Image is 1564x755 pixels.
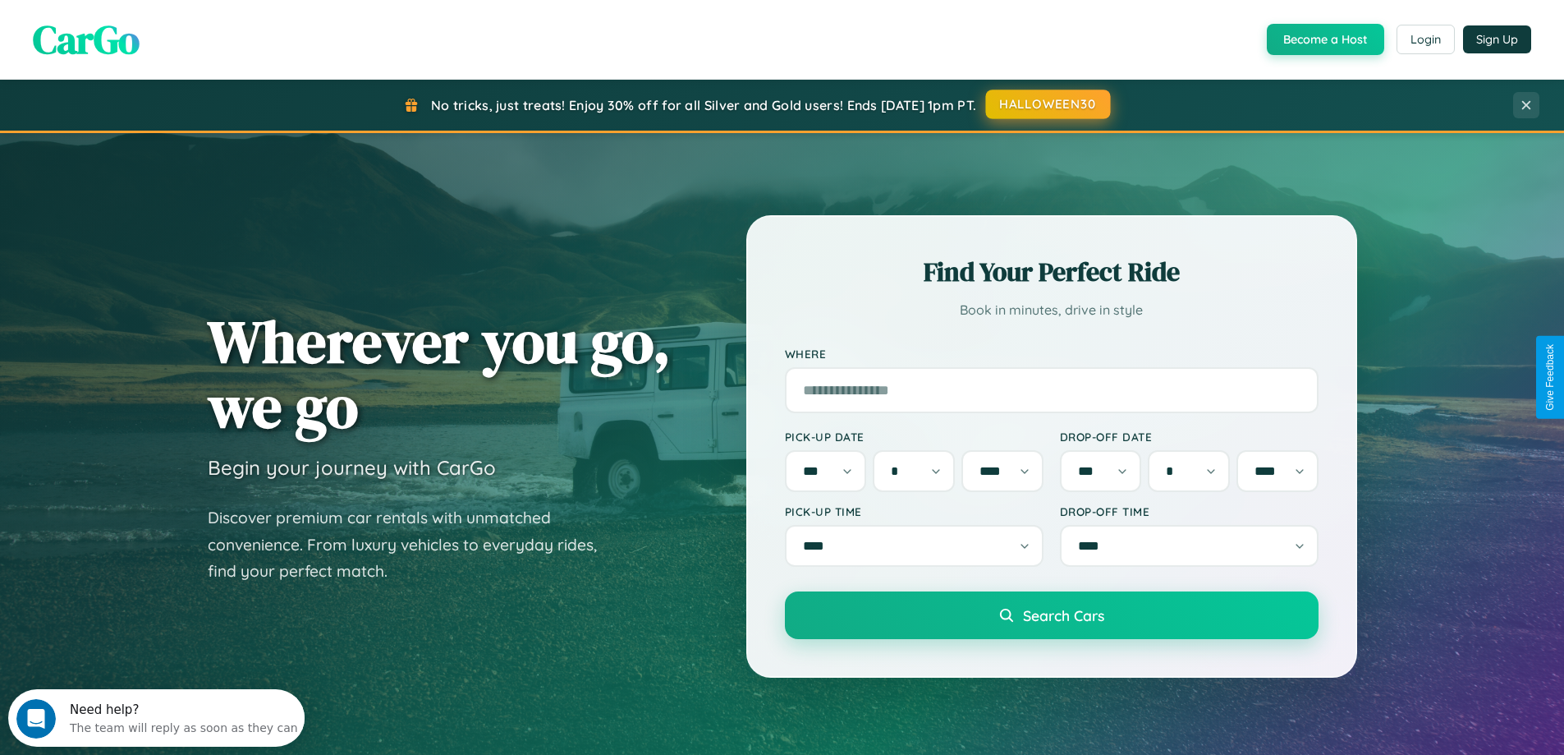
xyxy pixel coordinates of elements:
[62,27,290,44] div: The team will reply as soon as they can
[1060,430,1319,444] label: Drop-off Date
[208,455,496,480] h3: Begin your journey with CarGo
[208,309,671,439] h1: Wherever you go, we go
[1463,25,1531,53] button: Sign Up
[1267,24,1384,55] button: Become a Host
[8,689,305,747] iframe: Intercom live chat discovery launcher
[33,12,140,67] span: CarGo
[1397,25,1455,54] button: Login
[208,504,618,585] p: Discover premium car rentals with unmatched convenience. From luxury vehicles to everyday rides, ...
[785,347,1319,361] label: Where
[785,254,1319,290] h2: Find Your Perfect Ride
[785,504,1043,518] label: Pick-up Time
[431,97,976,113] span: No tricks, just treats! Enjoy 30% off for all Silver and Gold users! Ends [DATE] 1pm PT.
[1060,504,1319,518] label: Drop-off Time
[1544,344,1556,411] div: Give Feedback
[785,298,1319,322] p: Book in minutes, drive in style
[1023,606,1104,624] span: Search Cars
[62,14,290,27] div: Need help?
[986,90,1111,119] button: HALLOWEEN30
[7,7,305,52] div: Open Intercom Messenger
[785,430,1043,444] label: Pick-up Date
[785,592,1319,639] button: Search Cars
[16,699,56,739] iframe: Intercom live chat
